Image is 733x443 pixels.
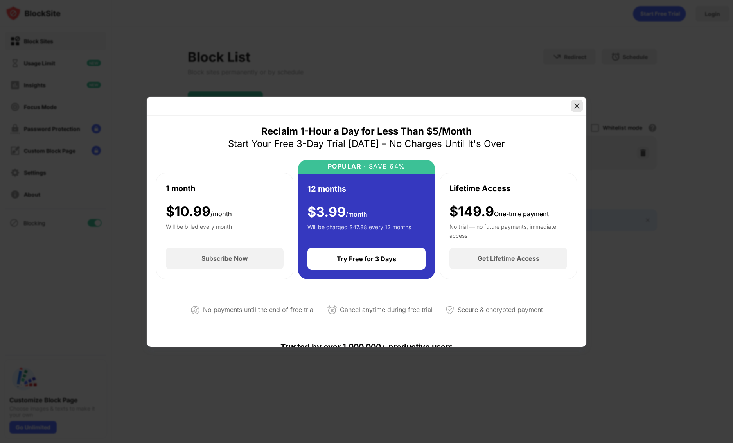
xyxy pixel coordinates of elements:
div: Secure & encrypted payment [458,304,543,316]
div: Get Lifetime Access [478,255,539,262]
div: Will be billed every month [166,222,232,238]
div: SAVE 64% [366,163,406,170]
div: Trusted by over 1,000,000+ productive users [156,328,577,366]
img: cancel-anytime [327,305,337,315]
span: /month [210,210,232,218]
span: /month [346,210,367,218]
img: not-paying [190,305,200,315]
span: One-time payment [494,210,549,218]
div: $ 10.99 [166,204,232,220]
div: Will be charged $47.88 every 12 months [307,223,411,239]
div: POPULAR · [328,163,366,170]
div: $149.9 [449,204,549,220]
div: Start Your Free 3-Day Trial [DATE] – No Charges Until It's Over [228,138,505,150]
div: No payments until the end of free trial [203,304,315,316]
div: No trial — no future payments, immediate access [449,222,567,238]
iframe: Sign in with Google Dialog [572,8,725,99]
div: Reclaim 1-Hour a Day for Less Than $5/Month [261,125,472,138]
div: Try Free for 3 Days [337,255,396,263]
div: Subscribe Now [201,255,248,262]
div: $ 3.99 [307,204,367,220]
div: Cancel anytime during free trial [340,304,433,316]
div: Lifetime Access [449,183,510,194]
div: 12 months [307,183,346,195]
img: secured-payment [445,305,455,315]
div: 1 month [166,183,195,194]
